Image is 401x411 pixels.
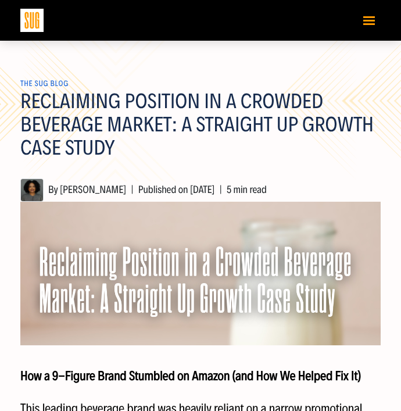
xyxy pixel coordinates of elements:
img: Hanna Tekle [20,178,44,202]
a: The SUG Blog [20,79,69,88]
span: | [214,183,226,196]
strong: How a 9-Figure Brand Stumbled on Amazon (and How We Helped Fix It) [20,368,361,384]
span: By [PERSON_NAME] Published on [DATE] 5 min read [20,183,267,196]
img: Sug [20,9,44,32]
button: Toggle navigation [357,10,381,30]
span: | [126,183,138,196]
h1: Reclaiming Position in a Crowded Beverage Market: A Straight Up Growth Case Study [20,90,381,174]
